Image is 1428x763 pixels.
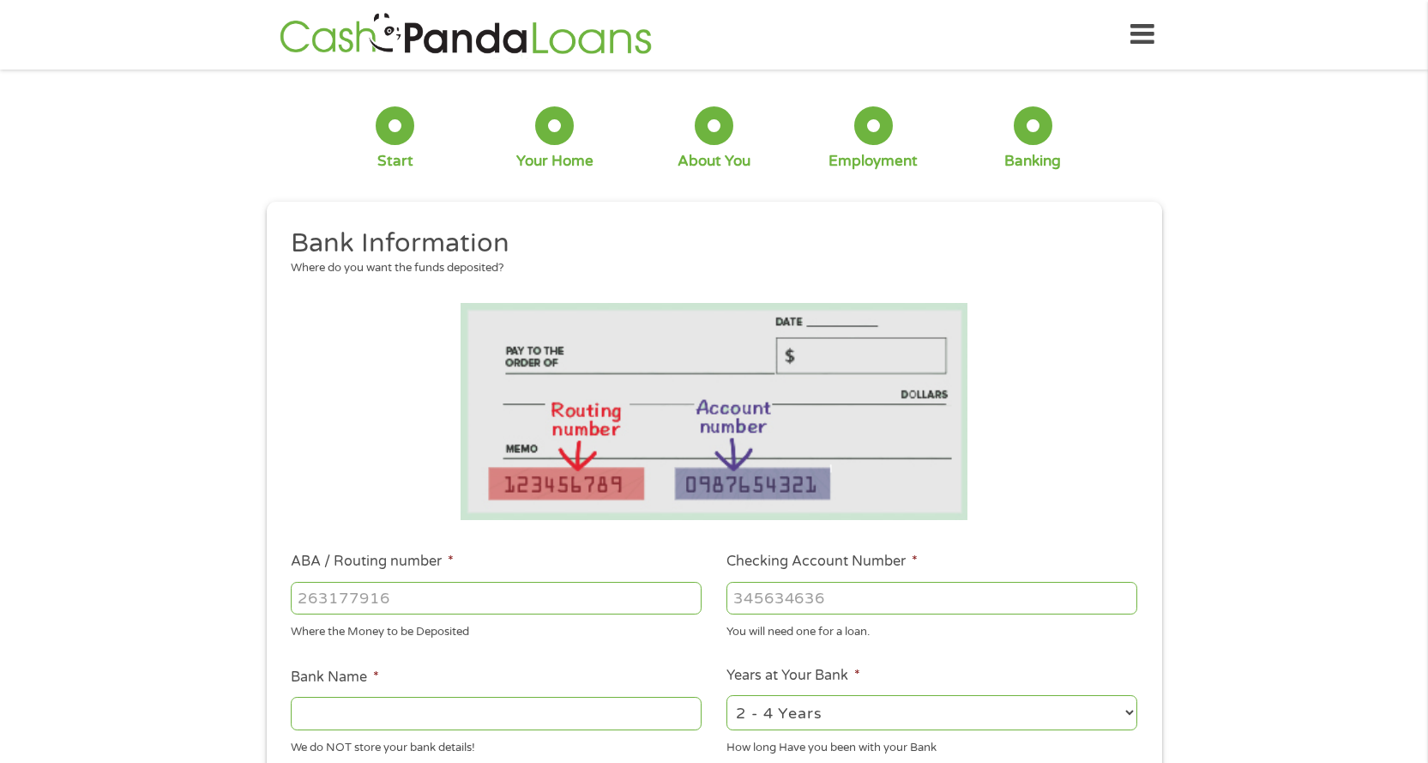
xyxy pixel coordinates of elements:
div: How long Have you been with your Bank [726,733,1137,756]
h2: Bank Information [291,227,1124,261]
div: Where do you want the funds deposited? [291,260,1124,277]
div: We do NOT store your bank details! [291,733,702,756]
div: You will need one for a loan. [726,618,1137,641]
label: Years at Your Bank [726,667,860,685]
label: Checking Account Number [726,553,918,571]
div: Start [377,152,413,171]
label: Bank Name [291,669,379,687]
img: GetLoanNow Logo [274,10,657,59]
input: 345634636 [726,582,1137,615]
img: Routing number location [461,303,968,520]
div: Where the Money to be Deposited [291,618,702,641]
div: Banking [1004,152,1061,171]
label: ABA / Routing number [291,553,454,571]
div: Employment [828,152,918,171]
div: About You [678,152,750,171]
div: Your Home [516,152,593,171]
input: 263177916 [291,582,702,615]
